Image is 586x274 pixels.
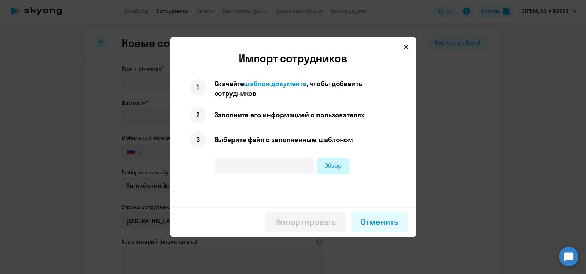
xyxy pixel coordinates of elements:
div: 1 [190,79,206,95]
p: Выберите файл с заполненным шаблоном [215,135,353,145]
div: 3 [190,131,206,148]
button: Импортировать [265,212,346,232]
span: Скачайте [215,79,244,88]
p: Заполните его информацией о пользователях [215,110,365,120]
h2: Импорт сотрудников [176,51,410,65]
div: Импортировать [275,216,336,227]
span: , чтобы добавить сотрудников [215,79,362,98]
label: Обзор [317,158,350,174]
div: 2 [190,107,206,123]
button: Отменить [351,212,407,232]
span: шаблон документа [244,79,306,88]
div: Отменить [361,216,398,227]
